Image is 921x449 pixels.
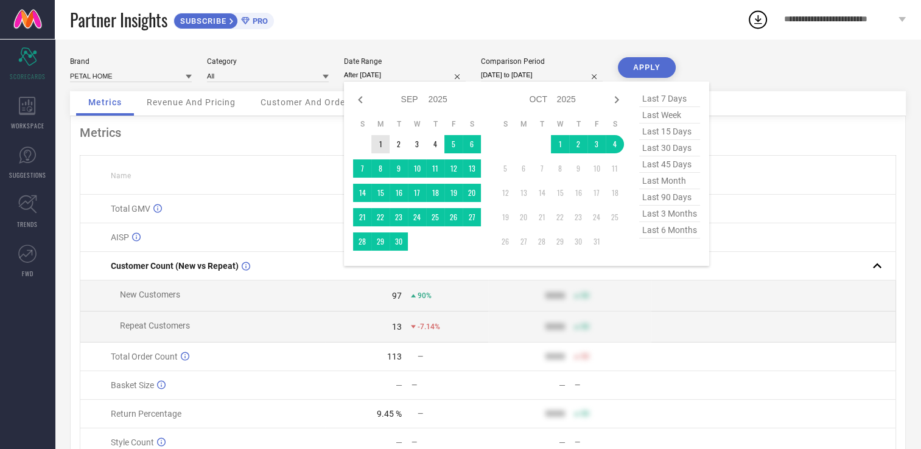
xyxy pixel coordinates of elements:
[587,232,606,251] td: Fri Oct 31 2025
[426,159,444,178] td: Thu Sep 11 2025
[569,159,587,178] td: Thu Oct 09 2025
[426,119,444,129] th: Thursday
[569,184,587,202] td: Thu Oct 16 2025
[581,409,589,418] span: 50
[533,184,551,202] td: Tue Oct 14 2025
[514,208,533,226] td: Mon Oct 20 2025
[587,119,606,129] th: Friday
[639,91,700,107] span: last 7 days
[639,124,700,140] span: last 15 days
[10,72,46,81] span: SCORECARDS
[408,159,426,178] td: Wed Sep 10 2025
[545,352,565,361] div: 9999
[463,119,481,129] th: Saturday
[444,184,463,202] td: Fri Sep 19 2025
[207,57,329,66] div: Category
[514,119,533,129] th: Monday
[581,291,589,300] span: 50
[496,208,514,226] td: Sun Oct 19 2025
[408,135,426,153] td: Wed Sep 03 2025
[111,204,150,214] span: Total GMV
[353,119,371,129] th: Sunday
[618,57,676,78] button: APPLY
[551,208,569,226] td: Wed Oct 22 2025
[481,69,603,82] input: Select comparison period
[496,232,514,251] td: Sun Oct 26 2025
[639,107,700,124] span: last week
[463,135,481,153] td: Sat Sep 06 2025
[463,184,481,202] td: Sat Sep 20 2025
[418,409,423,418] span: —
[261,97,354,107] span: Customer And Orders
[559,380,566,390] div: —
[371,135,390,153] td: Mon Sep 01 2025
[606,135,624,153] td: Sat Oct 04 2025
[606,119,624,129] th: Saturday
[120,290,180,299] span: New Customers
[390,119,408,129] th: Tuesday
[496,159,514,178] td: Sun Oct 05 2025
[606,208,624,226] td: Sat Oct 25 2025
[70,7,167,32] span: Partner Insights
[444,135,463,153] td: Fri Sep 05 2025
[396,437,402,447] div: —
[147,97,236,107] span: Revenue And Pricing
[606,159,624,178] td: Sat Oct 11 2025
[587,159,606,178] td: Fri Oct 10 2025
[514,232,533,251] td: Mon Oct 27 2025
[551,135,569,153] td: Wed Oct 01 2025
[551,232,569,251] td: Wed Oct 29 2025
[496,184,514,202] td: Sun Oct 12 2025
[418,352,423,361] span: —
[344,69,466,82] input: Select date range
[463,208,481,226] td: Sat Sep 27 2025
[9,170,46,179] span: SUGGESTIONS
[609,92,624,107] div: Next month
[569,208,587,226] td: Thu Oct 23 2025
[426,208,444,226] td: Thu Sep 25 2025
[545,291,565,301] div: 9999
[353,92,368,107] div: Previous month
[533,232,551,251] td: Tue Oct 28 2025
[111,437,154,447] span: Style Count
[396,380,402,390] div: —
[639,189,700,206] span: last 90 days
[587,208,606,226] td: Fri Oct 24 2025
[569,232,587,251] td: Thu Oct 30 2025
[559,437,566,447] div: —
[606,184,624,202] td: Sat Oct 18 2025
[11,121,44,130] span: WORKSPACE
[17,220,38,229] span: TRENDS
[390,208,408,226] td: Tue Sep 23 2025
[418,291,432,300] span: 90%
[575,438,651,447] div: —
[88,97,122,107] span: Metrics
[390,184,408,202] td: Tue Sep 16 2025
[390,135,408,153] td: Tue Sep 02 2025
[444,119,463,129] th: Friday
[639,173,700,189] span: last month
[371,208,390,226] td: Mon Sep 22 2025
[111,409,181,419] span: Return Percentage
[581,322,589,331] span: 50
[371,119,390,129] th: Monday
[569,119,587,129] th: Thursday
[639,222,700,238] span: last 6 months
[747,9,769,30] div: Open download list
[392,291,402,301] div: 97
[387,352,402,361] div: 113
[418,322,440,331] span: -7.14%
[392,322,402,332] div: 13
[408,119,426,129] th: Wednesday
[353,184,371,202] td: Sun Sep 14 2025
[481,57,603,66] div: Comparison Period
[120,321,190,330] span: Repeat Customers
[581,352,589,361] span: 50
[444,208,463,226] td: Fri Sep 26 2025
[371,184,390,202] td: Mon Sep 15 2025
[444,159,463,178] td: Fri Sep 12 2025
[173,10,274,29] a: SUBSCRIBEPRO
[514,184,533,202] td: Mon Oct 13 2025
[551,159,569,178] td: Wed Oct 08 2025
[639,140,700,156] span: last 30 days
